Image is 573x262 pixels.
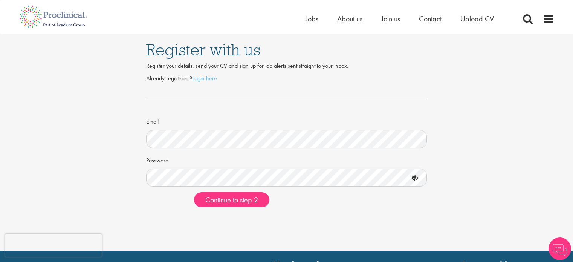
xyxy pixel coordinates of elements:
[146,74,427,83] p: Already registered?
[381,14,400,24] a: Join us
[146,154,168,165] label: Password
[205,195,258,205] span: Continue to step 2
[419,14,442,24] a: Contact
[549,237,571,260] img: Chatbot
[460,14,494,24] a: Upload CV
[192,74,217,82] a: Login here
[5,234,102,257] iframe: reCAPTCHA
[337,14,362,24] a: About us
[194,192,269,207] button: Continue to step 2
[146,62,427,70] div: Register your details, send your CV and sign up for job alerts sent straight to your inbox.
[306,14,318,24] a: Jobs
[146,115,159,126] label: Email
[146,41,427,58] h1: Register with us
